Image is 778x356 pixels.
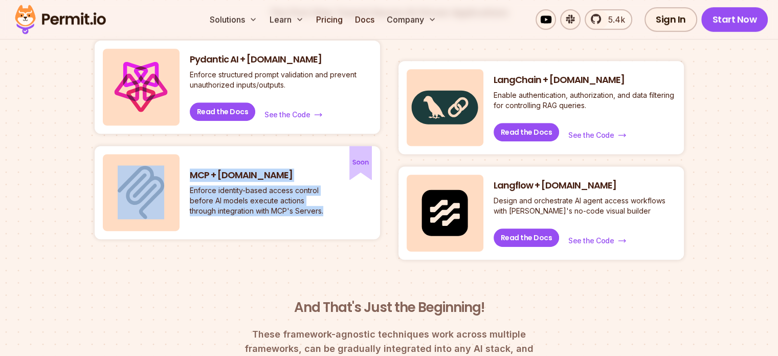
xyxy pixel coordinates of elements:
[567,129,627,141] a: See the Code
[190,70,372,90] p: Enforce structured prompt validation and prevent unauthorized inputs/outputs.
[568,130,614,140] span: See the Code
[351,9,379,30] a: Docs
[263,109,323,121] a: See the Code
[644,7,697,32] a: Sign In
[190,185,328,216] p: Enforce identity-based access control before AI models execute actions through integration with M...
[206,9,261,30] button: Solutions
[494,196,676,216] p: Design and orchestrate AI agent access workflows with [PERSON_NAME]'s no-code visual builder
[585,9,632,30] a: 5.4k
[701,7,768,32] a: Start Now
[568,236,614,246] span: See the Code
[265,9,308,30] button: Learn
[383,9,440,30] button: Company
[494,90,676,111] p: Enable authentication, authorization, and data filtering for controlling RAG queries.
[602,13,625,26] span: 5.4k
[494,228,560,247] a: Read the Docs
[494,123,560,141] a: Read the Docs
[312,9,347,30] a: Pricing
[567,235,627,247] a: See the Code
[190,53,372,66] h3: Pydantic AI + [DOMAIN_NAME]
[226,299,553,317] h3: And That's Just the Beginning!
[494,74,676,87] h3: LangChain + [DOMAIN_NAME]
[494,179,676,192] h3: Langflow + [DOMAIN_NAME]
[264,110,310,120] span: See the Code
[190,102,256,121] a: Read the Docs
[190,169,328,182] h3: MCP + [DOMAIN_NAME]
[10,2,110,37] img: Permit logo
